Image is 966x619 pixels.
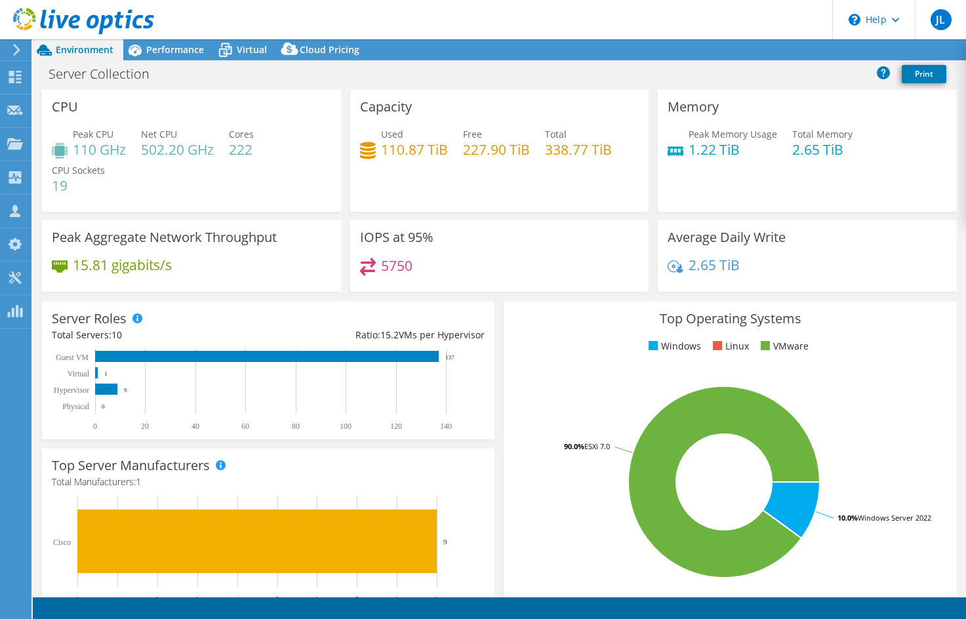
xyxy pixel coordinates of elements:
h3: Peak Aggregate Network Throughput [52,230,277,245]
span: Peak CPU [73,128,113,140]
text: 7 [355,595,359,604]
span: Performance [146,43,204,56]
span: Free [463,128,482,140]
li: Linux [710,339,749,353]
svg: \n [849,14,860,26]
li: Windows [645,339,701,353]
text: 0 [102,403,105,410]
h4: 227.90 TiB [463,142,530,157]
h1: Server Collection [43,67,170,81]
text: Guest VM [56,353,89,362]
span: 10 [111,329,122,341]
h4: 1.22 TiB [689,142,777,157]
span: JL [931,9,952,30]
text: 100 [340,422,352,431]
text: 9 [435,595,439,604]
span: Net CPU [141,128,177,140]
text: 137 [445,354,454,361]
text: Virtual [68,369,90,378]
span: Cores [229,128,254,140]
h3: Memory [668,100,719,114]
h4: 338.77 TiB [545,142,612,157]
h3: Average Daily Write [668,230,786,245]
a: Print [902,65,946,83]
text: 60 [241,422,249,431]
text: 9 [124,387,127,393]
text: 140 [440,422,452,431]
h4: 19 [52,178,105,193]
div: Ratio: VMs per Hypervisor [268,328,485,342]
span: Used [381,128,403,140]
h3: Top Operating Systems [513,311,946,326]
span: Peak Memory Usage [689,128,777,140]
li: VMware [757,339,809,353]
text: 0 [93,422,97,431]
text: 8 [395,595,399,604]
h4: 222 [229,142,254,157]
h4: 2.65 TiB [689,258,740,272]
text: Physical [62,402,89,411]
h4: 502.20 GHz [141,142,214,157]
text: 4 [235,595,239,604]
tspan: ESXi 7.0 [584,441,610,451]
text: 3 [195,595,199,604]
span: 15.2 [380,329,399,341]
h3: Top Server Manufacturers [52,458,210,473]
text: 2 [155,595,159,604]
text: 80 [292,422,300,431]
text: 5 [275,595,279,604]
text: 1 [115,595,119,604]
h3: Server Roles [52,311,127,326]
tspan: 90.0% [564,441,584,451]
tspan: Windows Server 2022 [858,513,931,523]
text: 0 [75,595,79,604]
h4: 15.81 gigabits/s [73,258,172,272]
h4: 5750 [381,258,413,273]
span: CPU Sockets [52,164,105,176]
h4: Total Manufacturers: [52,475,485,489]
span: Environment [56,43,113,56]
h4: 2.65 TiB [792,142,853,157]
tspan: 10.0% [837,513,858,523]
text: Cisco [53,538,71,547]
text: Hypervisor [54,386,89,395]
h3: IOPS at 95% [360,230,433,245]
span: Cloud Pricing [300,43,359,56]
text: 1 [104,370,108,377]
text: 6 [315,595,319,604]
h3: Capacity [360,100,412,114]
h3: CPU [52,100,78,114]
div: Total Servers: [52,328,268,342]
span: Virtual [237,43,267,56]
text: 40 [191,422,199,431]
text: 120 [390,422,402,431]
h4: 110.87 TiB [381,142,448,157]
text: 9 [443,538,447,546]
h4: 110 GHz [73,142,126,157]
span: Total [545,128,567,140]
span: 1 [136,475,141,488]
span: Total Memory [792,128,853,140]
text: 20 [141,422,149,431]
